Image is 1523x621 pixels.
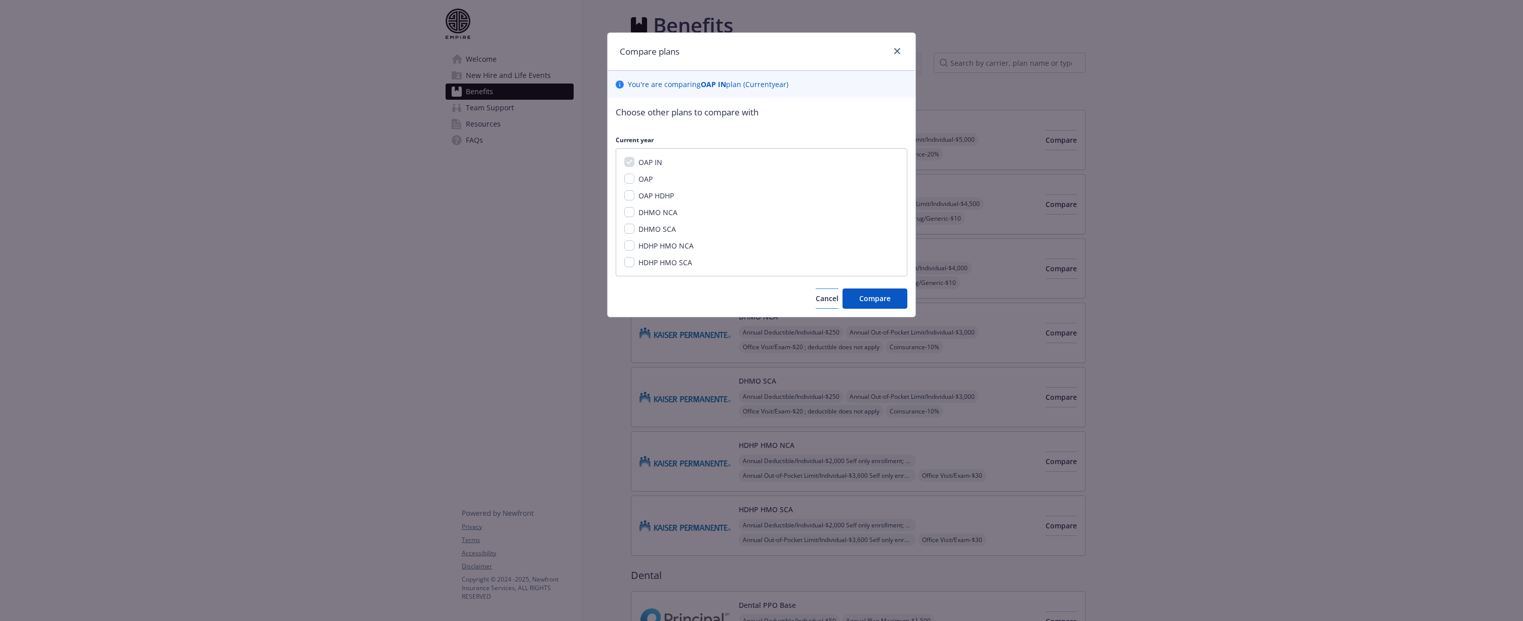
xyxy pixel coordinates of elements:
span: DHMO NCA [638,208,677,217]
span: DHMO SCA [638,224,676,234]
b: OAP IN [701,79,726,89]
p: Choose other plans to compare with [616,106,907,119]
span: HDHP HMO NCA [638,241,694,251]
span: Compare [859,294,891,303]
span: OAP HDHP [638,191,674,200]
span: HDHP HMO SCA [638,258,692,267]
span: Cancel [816,294,838,303]
button: Cancel [816,288,838,309]
button: Compare [843,288,907,309]
p: You ' re are comparing plan ( Current year) [628,79,788,90]
span: OAP [638,174,653,184]
span: OAP IN [638,157,662,167]
p: Current year [616,136,907,144]
h1: Compare plans [620,45,679,58]
a: close [891,45,903,57]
